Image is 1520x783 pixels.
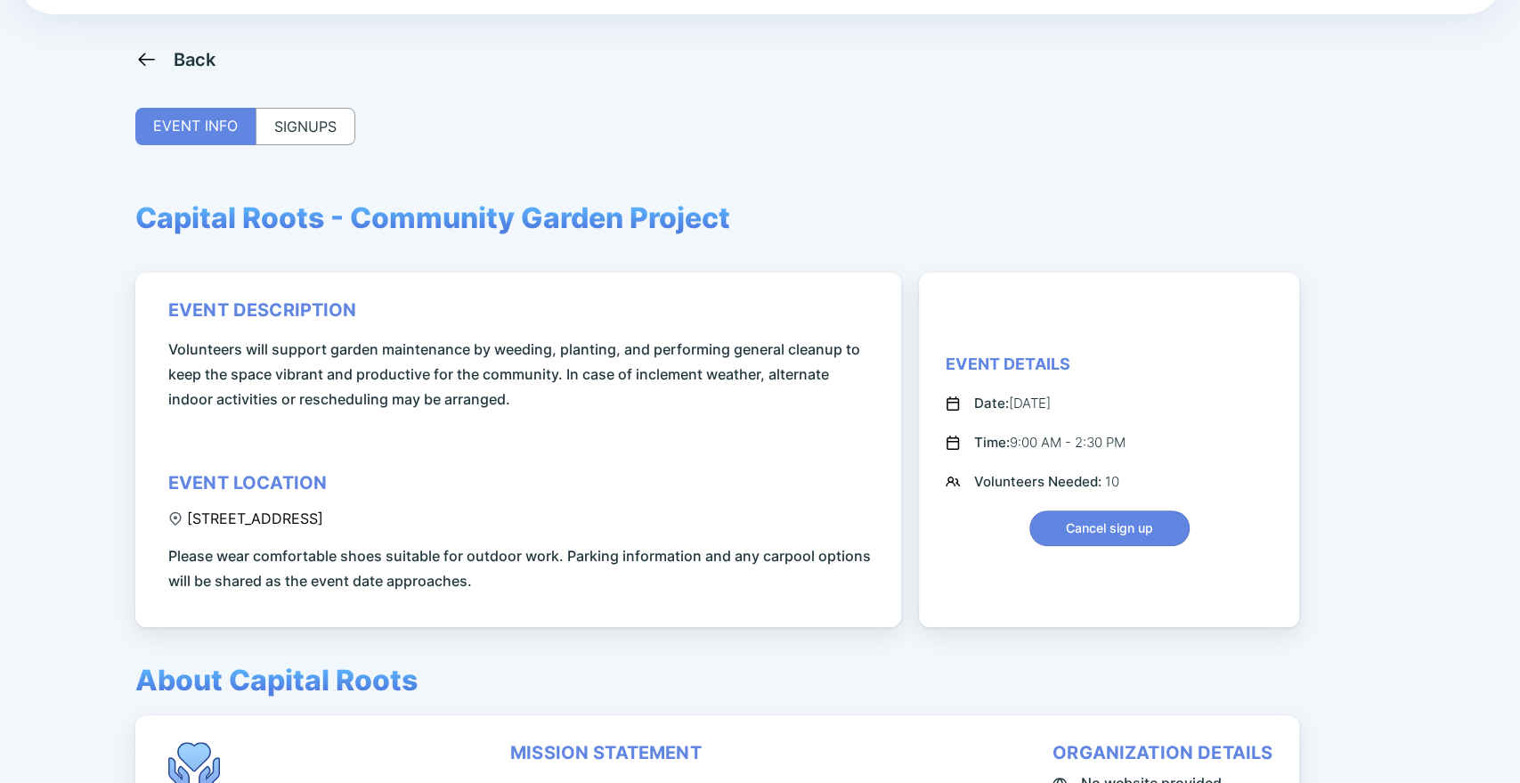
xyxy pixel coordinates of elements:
[510,742,702,763] div: mission statement
[168,472,327,493] div: event location
[135,200,730,235] span: Capital Roots - Community Garden Project
[168,337,874,412] span: Volunteers will support garden maintenance by weeding, planting, and performing general cleanup t...
[1053,742,1272,763] div: organization details
[974,395,1009,412] span: Date:
[135,108,256,145] div: EVENT INFO
[946,354,1070,375] div: Event Details
[174,49,216,70] div: Back
[1066,519,1153,537] span: Cancel sign up
[974,471,1119,493] div: 10
[974,434,1010,451] span: Time:
[135,663,418,697] span: About Capital Roots
[168,299,357,321] div: event description
[256,108,355,145] div: SIGNUPS
[974,473,1105,490] span: Volunteers Needed:
[168,510,323,527] div: [STREET_ADDRESS]
[168,543,874,593] span: Please wear comfortable shoes suitable for outdoor work. Parking information and any carpool opti...
[974,393,1051,414] div: [DATE]
[1029,510,1190,546] button: Cancel sign up
[974,432,1126,453] div: 9:00 AM - 2:30 PM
